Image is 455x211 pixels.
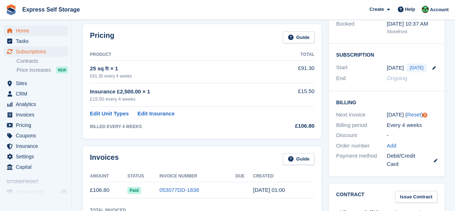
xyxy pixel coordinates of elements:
div: £15.50 every 4 weeks [90,96,272,103]
a: menu [4,141,68,151]
a: menu [4,47,68,57]
span: CRM [16,89,59,99]
h2: Billing [336,98,437,106]
img: Shakiyra Davis [422,6,429,13]
span: Account [430,6,449,13]
h2: Invoices [90,153,119,165]
a: Express Self Storage [19,4,83,16]
a: Price increases NEW [17,66,68,74]
div: Debit/Credit Card [387,152,437,168]
span: Home [16,26,59,36]
a: Add [387,142,396,150]
a: Issue Contract [395,191,437,203]
a: menu [4,26,68,36]
span: [DATE] [406,63,427,72]
div: Booked [336,20,387,35]
span: Subscriptions [16,47,59,57]
div: Start [336,63,387,72]
span: Storefront [6,178,72,185]
th: Invoice Number [159,171,236,182]
div: Discount [336,131,387,140]
a: menu [4,36,68,46]
td: £91.30 [272,60,314,83]
a: Guide [283,153,314,165]
a: menu [4,99,68,109]
a: Preview store [59,188,68,197]
th: Product [90,49,272,61]
span: Sites [16,78,59,88]
div: Billing period [336,121,387,129]
span: Invoices [16,110,59,120]
time: 2025-08-30 00:00:35 UTC [253,187,285,193]
a: menu [4,187,68,197]
div: 25 sq ft × 1 [90,65,272,73]
a: 053077DD-1838 [159,187,199,193]
span: Settings [16,151,59,162]
div: Order number [336,142,387,150]
td: £15.50 [272,83,314,107]
th: Total [272,49,314,61]
div: [DATE] ( ) [387,111,437,119]
a: menu [4,120,68,130]
a: menu [4,110,68,120]
h2: Contract [336,191,364,203]
td: £106.80 [90,182,127,198]
span: Insurance [16,141,59,151]
a: Guide [283,31,314,43]
th: Amount [90,171,127,182]
span: Analytics [16,99,59,109]
a: menu [4,151,68,162]
div: Tooltip anchor [422,112,428,118]
span: Help [405,6,415,13]
div: £106.80 [272,122,314,130]
span: Price increases [17,67,51,74]
span: Ongoing [387,75,407,81]
span: Tasks [16,36,59,46]
div: Every 4 weeks [387,121,437,129]
div: NEW [56,66,68,74]
img: stora-icon-8386f47178a22dfd0bd8f6a31ec36ba5ce8667c1dd55bd0f319d3a0aa187defe.svg [6,4,17,15]
a: menu [4,162,68,172]
h2: Pricing [90,31,114,43]
span: Pricing [16,120,59,130]
div: Storefront [387,28,437,35]
th: Status [127,171,159,182]
a: Edit Insurance [137,110,174,118]
span: Online Store [16,187,59,197]
time: 2025-08-30 00:00:00 UTC [387,64,404,72]
div: £91.30 every 4 weeks [90,73,272,79]
div: End [336,74,387,83]
th: Created [253,171,314,182]
div: Insurance £2,500.00 × 1 [90,88,272,96]
div: - [387,131,437,140]
a: menu [4,89,68,99]
a: Contracts [17,58,68,65]
a: menu [4,131,68,141]
a: menu [4,78,68,88]
th: Due [236,171,253,182]
div: BILLED EVERY 4 WEEKS [90,123,272,130]
div: [DATE] 10:37 AM [387,20,437,28]
span: Capital [16,162,59,172]
span: Create [369,6,384,13]
h2: Subscription [336,51,437,58]
span: Coupons [16,131,59,141]
a: Edit Unit Types [90,110,129,118]
span: Paid [127,187,141,194]
div: Next invoice [336,111,387,119]
a: Reset [407,111,421,118]
div: Payment method [336,152,387,168]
